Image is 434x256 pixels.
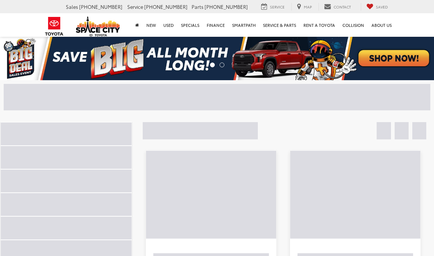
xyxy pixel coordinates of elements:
[79,3,122,10] span: [PHONE_NUMBER]
[192,3,203,10] span: Parts
[143,13,160,37] a: New
[66,3,78,10] span: Sales
[160,13,177,37] a: Used
[204,3,248,10] span: [PHONE_NUMBER]
[304,4,312,10] span: Map
[334,4,351,10] span: Contact
[256,3,290,11] a: Service
[376,4,388,10] span: Saved
[319,3,356,11] a: Contact
[270,4,285,10] span: Service
[228,13,259,37] a: SmartPath
[361,3,394,11] a: My Saved Vehicles
[144,3,188,10] span: [PHONE_NUMBER]
[132,13,143,37] a: Home
[339,13,368,37] a: Collision
[291,3,317,11] a: Map
[203,13,228,37] a: Finance
[368,13,395,37] a: About Us
[40,14,68,38] img: Toyota
[76,16,120,36] img: Space City Toyota
[259,13,300,37] a: Service & Parts
[177,13,203,37] a: Specials
[127,3,143,10] span: Service
[300,13,339,37] a: Rent a Toyota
